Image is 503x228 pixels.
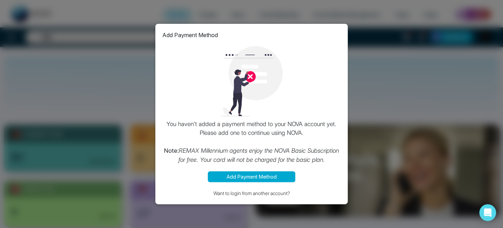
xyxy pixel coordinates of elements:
[178,147,339,163] i: REMAX Millennium agents enjoy the NOVA Basic Subscription for free. Your card will not be charged...
[208,171,295,182] button: Add Payment Method
[479,204,496,221] div: Open Intercom Messenger
[164,147,179,154] strong: Note:
[162,120,341,165] p: You haven't added a payment method to your NOVA account yet. Please add one to continue using NOVA.
[162,189,341,197] button: Want to login from another account?
[162,31,218,39] p: Add Payment Method
[217,46,286,116] img: loading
